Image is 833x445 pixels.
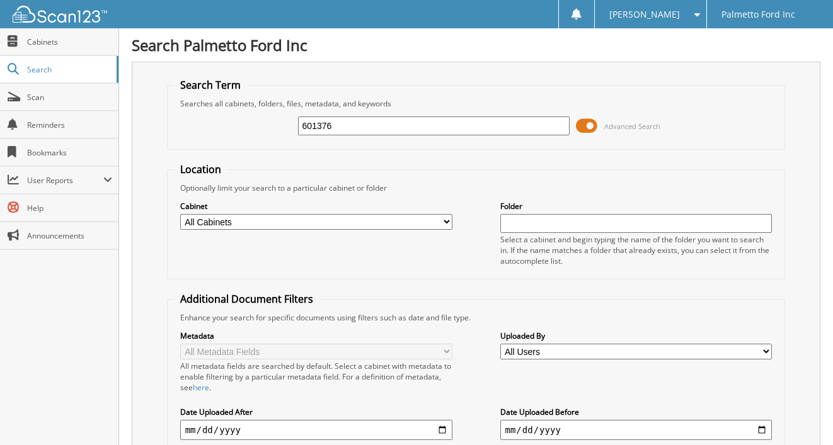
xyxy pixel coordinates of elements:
span: User Reports [27,175,103,186]
div: Searches all cabinets, folders, files, metadata, and keywords [174,98,779,109]
span: Bookmarks [27,147,112,158]
input: end [500,420,773,440]
label: Date Uploaded Before [500,407,773,417]
label: Metadata [180,330,452,341]
label: Date Uploaded After [180,407,452,417]
span: Cabinets [27,37,112,47]
legend: Search Term [174,78,247,92]
div: Optionally limit your search to a particular cabinet or folder [174,183,779,193]
span: Search [27,64,110,75]
label: Cabinet [180,201,452,211]
span: Help [27,203,112,213]
legend: Location [174,162,227,176]
span: Announcements [27,230,112,241]
img: scan123-logo-white.svg [13,6,107,23]
input: start [180,420,452,440]
span: Advanced Search [604,121,660,131]
label: Folder [500,201,773,211]
label: Uploaded By [500,330,773,341]
div: Enhance your search for specific documents using filters such as date and file type. [174,312,779,323]
span: [PERSON_NAME] [609,11,680,18]
div: Select a cabinet and begin typing the name of the folder you want to search in. If the name match... [500,234,773,266]
span: Reminders [27,120,112,130]
legend: Additional Document Filters [174,292,319,306]
span: Palmetto Ford Inc [721,11,795,18]
div: All metadata fields are searched by default. Select a cabinet with metadata to enable filtering b... [180,361,452,393]
span: Scan [27,92,112,103]
h1: Search Palmetto Ford Inc [132,35,820,55]
a: here [193,382,209,393]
